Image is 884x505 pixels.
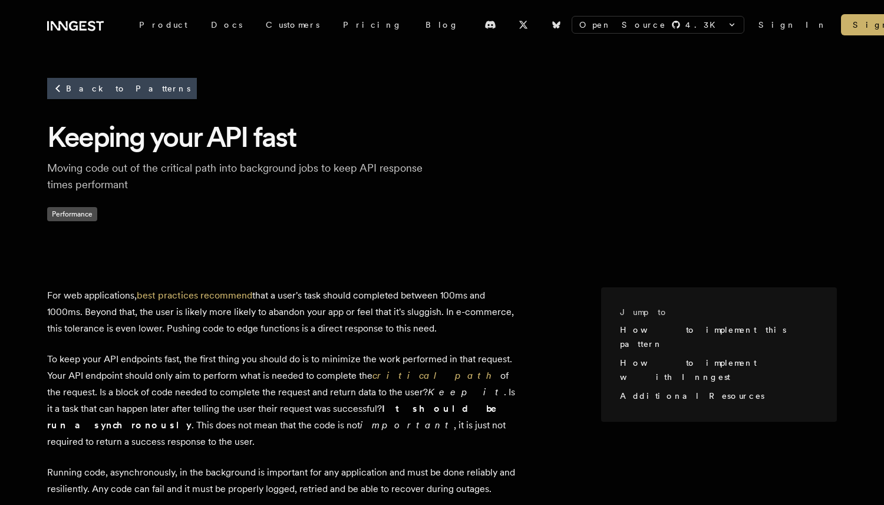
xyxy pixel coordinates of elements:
p: To keep your API endpoints fast, the first thing you should do is to minimize the work performed ... [47,351,519,450]
em: important [360,419,454,431]
a: Discord [477,15,503,34]
a: Docs [199,14,254,35]
p: For web applications, that a user's task should completed between 100ms and 1000ms. Beyond that, ... [47,287,519,337]
a: Additional Resources [620,391,764,401]
span: Open Source [579,19,667,31]
a: X [510,15,536,34]
a: best practices recommend [137,290,252,301]
a: Sign In [758,19,827,31]
p: Running code, asynchronously, in the background is important for any application and must be done... [47,464,519,497]
div: Product [127,14,199,35]
a: Back to Patterns [47,78,197,99]
a: Bluesky [543,15,569,34]
p: Moving code out of the critical path into background jobs to keep API response times performant [47,160,424,193]
span: Performance [47,207,97,221]
h1: Keeping your API fast [47,119,837,155]
a: How to implement with Inngest [620,358,756,382]
em: Keep it [428,386,504,398]
a: How to implement this pattern [620,325,786,349]
a: Pricing [331,14,414,35]
a: Customers [254,14,331,35]
a: critical path [372,370,500,381]
a: Blog [414,14,470,35]
span: 4.3 K [685,19,723,31]
h3: Jump to [620,306,809,318]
